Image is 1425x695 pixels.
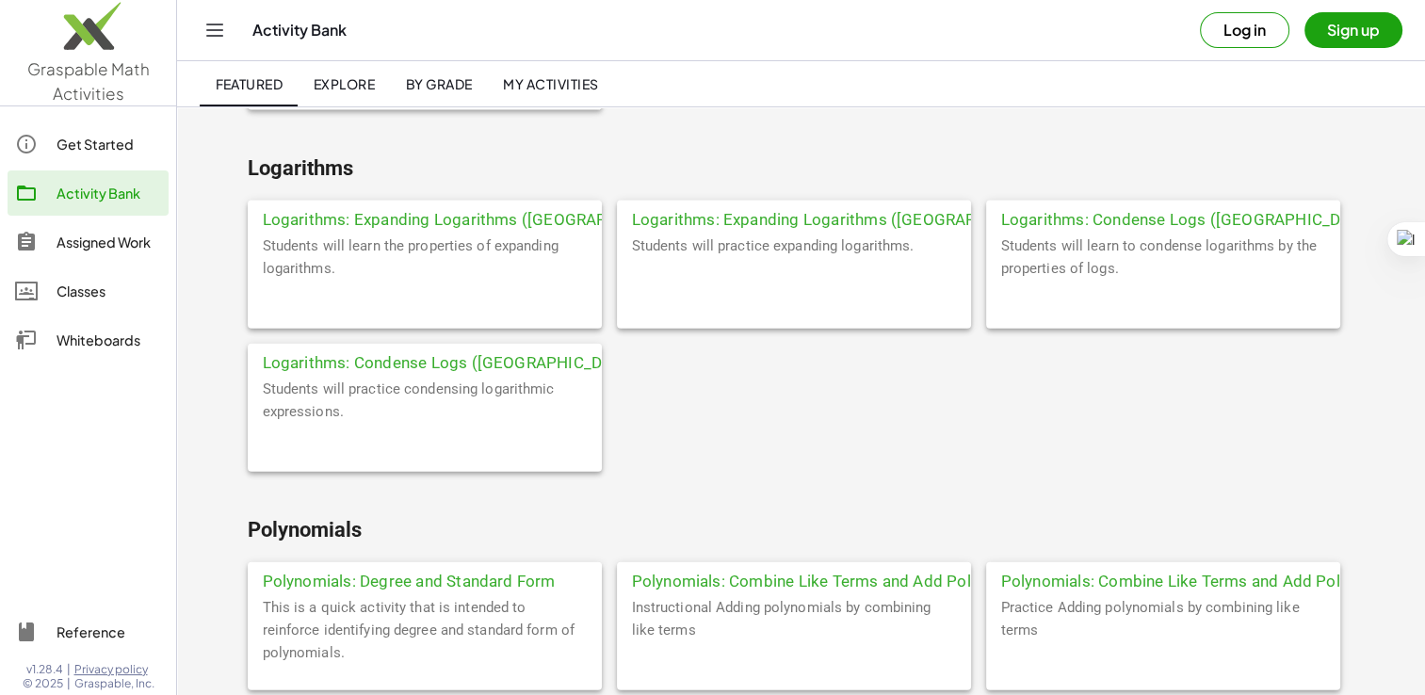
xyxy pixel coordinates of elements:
[617,596,971,690] div: Instructional Adding polynomials by combining like terms
[26,662,63,677] span: v1.28.4
[27,58,150,104] span: Graspable Math Activities
[617,234,971,329] div: Students will practice expanding logarithms.
[1200,12,1289,48] button: Log in
[986,201,1340,234] div: Logarithms: Condense Logs ([GEOGRAPHIC_DATA])
[67,676,71,691] span: |
[8,268,169,314] a: Classes
[405,75,472,92] span: By Grade
[200,15,230,45] button: Toggle navigation
[248,517,1355,543] h2: Polynomials
[248,344,602,378] div: Logarithms: Condense Logs ([GEOGRAPHIC_DATA])
[248,378,602,472] div: Students will practice condensing logarithmic expressions.
[617,201,971,234] div: Logarithms: Expanding Logarithms ([GEOGRAPHIC_DATA])
[503,75,599,92] span: My Activities
[57,280,161,302] div: Classes
[74,676,154,691] span: Graspable, Inc.
[986,234,1340,329] div: Students will learn to condense logarithms by the properties of logs.
[67,662,71,677] span: |
[8,219,169,265] a: Assigned Work
[8,121,169,167] a: Get Started
[248,234,602,329] div: Students will learn the properties of expanding logarithms.
[986,562,1340,596] div: Polynomials: Combine Like Terms and Add Polynomials (PA)
[8,609,169,655] a: Reference
[8,317,169,363] a: Whiteboards
[74,662,154,677] a: Privacy policy
[1304,12,1402,48] button: Sign up
[248,562,602,596] div: Polynomials: Degree and Standard Form
[23,676,63,691] span: © 2025
[986,596,1340,690] div: Practice Adding polynomials by combining like terms
[617,562,971,596] div: Polynomials: Combine Like Terms and Add Polynomials (IA)
[248,155,1355,182] h2: Logarithms
[57,182,161,204] div: Activity Bank
[248,201,602,234] div: Logarithms: Expanding Logarithms ([GEOGRAPHIC_DATA])
[248,596,602,690] div: This is a quick activity that is intended to reinforce identifying degree and standard form of po...
[57,231,161,253] div: Assigned Work
[57,621,161,643] div: Reference
[57,329,161,351] div: Whiteboards
[57,133,161,155] div: Get Started
[215,75,283,92] span: Featured
[313,75,375,92] span: Explore
[8,170,169,216] a: Activity Bank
